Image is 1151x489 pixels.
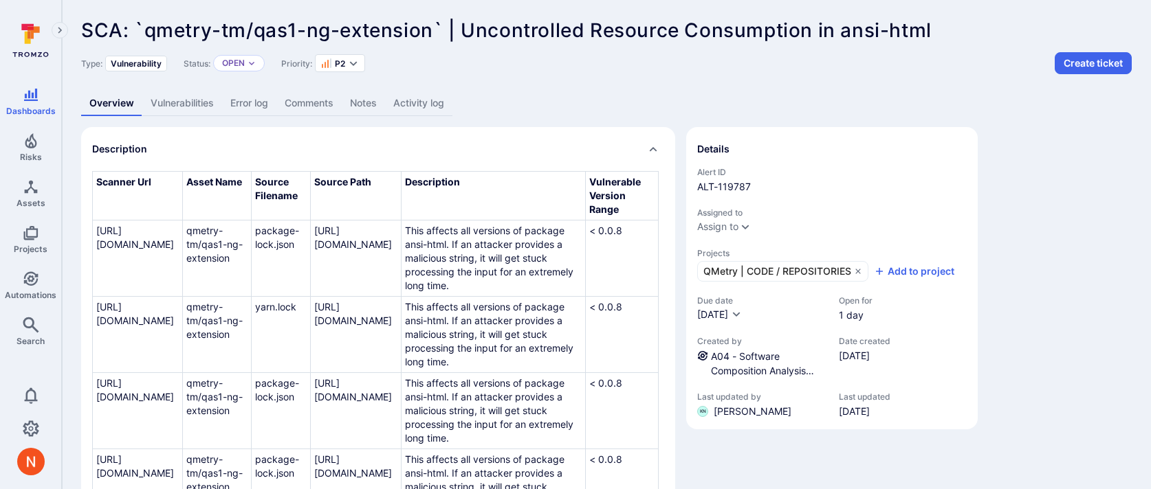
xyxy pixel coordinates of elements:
td: package-lock.json [252,220,311,297]
a: [URL][DOMAIN_NAME] [96,301,174,326]
span: Open for [839,295,873,306]
td: This affects all versions of package ansi-html. If an attacker provides a malicious string, it wi... [401,297,585,373]
div: Due date field [697,295,825,322]
a: Vulnerabilities [142,91,222,116]
td: yarn.lock [252,297,311,373]
a: [URL][DOMAIN_NAME] [96,453,174,479]
span: Projects [697,248,967,258]
a: [URL][DOMAIN_NAME] [314,301,392,326]
a: Overview [81,91,142,116]
span: Risks [20,152,42,162]
td: package-lock.json [252,373,311,449]
td: qmetry-tm/qas1-ng-extension [183,373,252,449]
a: [URL][DOMAIN_NAME] [314,225,392,250]
span: Created by [697,336,825,346]
button: [DATE] [697,308,742,322]
button: Add to project [874,264,954,278]
th: Vulnerable Version Range [585,172,658,220]
a: [URL][DOMAIN_NAME] [314,453,392,479]
span: P2 [335,58,345,69]
a: Activity log [385,91,452,116]
button: Expand dropdown [248,59,256,67]
th: Source Path [311,172,401,220]
a: [URL][DOMAIN_NAME] [96,377,174,402]
td: This affects all versions of package ansi-html. If an attacker provides a malicious string, it wi... [401,220,585,297]
span: 1 day [839,308,873,322]
span: [PERSON_NAME] [714,405,791,418]
span: Last updated [839,391,890,402]
span: Automations [5,290,56,300]
button: Create ticket [1055,52,1132,74]
div: Kacper Nowak [697,406,708,417]
img: ACg8ocIprwjrgDQnDsNSk9Ghn5p5-B8DpAKWoJ5Gi9syOE4K59tr4Q=s96-c [17,448,45,475]
h2: Description [92,142,147,156]
span: Last updated by [697,391,825,402]
td: qmetry-tm/qas1-ng-extension [183,297,252,373]
a: [URL][DOMAIN_NAME] [314,377,392,402]
span: Assets [17,198,45,208]
button: Open [222,58,245,69]
button: Expand navigation menu [52,22,68,38]
span: ALT-119787 [697,180,967,194]
th: Description [401,172,585,220]
td: < 0.0.8 [585,297,658,373]
a: QMetry | CODE / REPOSITORIES [697,261,868,282]
div: Collapse description [81,127,675,171]
span: Priority: [281,58,312,69]
button: P2 [321,58,345,69]
td: < 0.0.8 [585,373,658,449]
a: Notes [342,91,385,116]
button: Expand dropdown [740,221,751,232]
span: Due date [697,295,825,306]
h2: Details [697,142,730,156]
th: Asset Name [183,172,252,220]
a: [URL][DOMAIN_NAME] [96,225,174,250]
span: Alert ID [697,167,967,177]
div: Alert tabs [81,91,1132,116]
th: Scanner Url [93,172,183,220]
span: SCA: `qmetry-tm/qas1-ng-extension` | Uncontrolled Resource Consumption in ansi-html [81,19,932,42]
button: Expand dropdown [348,58,359,69]
span: Projects [14,244,47,254]
button: Assign to [697,221,738,232]
th: Source Filename [252,172,311,220]
a: Comments [276,91,342,116]
td: This affects all versions of package ansi-html. If an attacker provides a malicious string, it wi... [401,373,585,449]
span: [DATE] [839,405,890,418]
span: Date created [839,336,890,346]
div: Vulnerability [105,56,167,71]
span: Search [17,336,45,346]
a: A04 - Software Composition Analysis (SCA - Dependabot) - Critical & High [711,350,814,405]
span: Status: [184,58,210,69]
span: QMetry | CODE / REPOSITORIES [703,264,851,278]
section: details card [686,127,978,429]
td: qmetry-tm/qas1-ng-extension [183,220,252,297]
span: Assigned to [697,207,967,218]
span: Type: [81,58,102,69]
i: Expand navigation menu [55,25,65,36]
span: [DATE] [697,308,728,320]
a: Error log [222,91,276,116]
div: Neeren Patki [17,448,45,475]
td: < 0.0.8 [585,220,658,297]
span: Dashboards [6,106,56,116]
span: [DATE] [839,349,890,363]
